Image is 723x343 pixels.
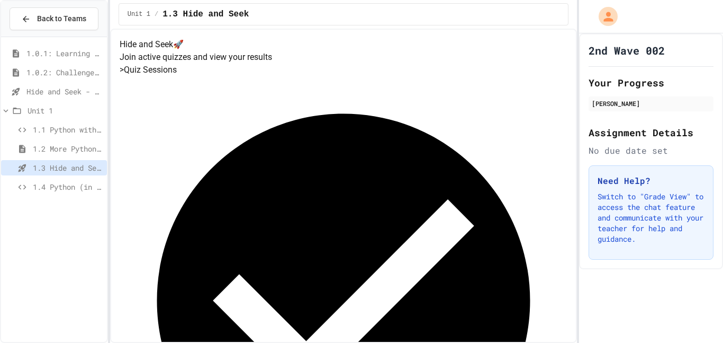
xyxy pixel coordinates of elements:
[26,86,103,97] span: Hide and Seek - SUB
[10,7,98,30] button: Back to Teams
[26,67,103,78] span: 1.0.2: Challenge Problem - The Bridge
[120,38,568,51] h4: Hide and Seek 🚀
[589,75,713,90] h2: Your Progress
[162,8,249,21] span: 1.3 Hide and Seek
[589,125,713,140] h2: Assignment Details
[33,162,103,173] span: 1.3 Hide and Seek
[589,43,665,58] h1: 2nd Wave 002
[155,10,158,19] span: /
[37,13,86,24] span: Back to Teams
[592,99,710,108] div: [PERSON_NAME]
[33,124,103,135] span: 1.1 Python with Turtle
[598,174,704,187] h3: Need Help?
[589,144,713,157] div: No due date set
[33,143,103,154] span: 1.2 More Python (using Turtle)
[588,4,620,29] div: My Account
[28,105,103,116] span: Unit 1
[598,191,704,244] p: Switch to "Grade View" to access the chat feature and communicate with your teacher for help and ...
[33,181,103,192] span: 1.4 Python (in Groups)
[128,10,150,19] span: Unit 1
[26,48,103,59] span: 1.0.1: Learning to Solve Hard Problems
[120,51,568,64] p: Join active quizzes and view your results
[120,64,568,76] h5: > Quiz Sessions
